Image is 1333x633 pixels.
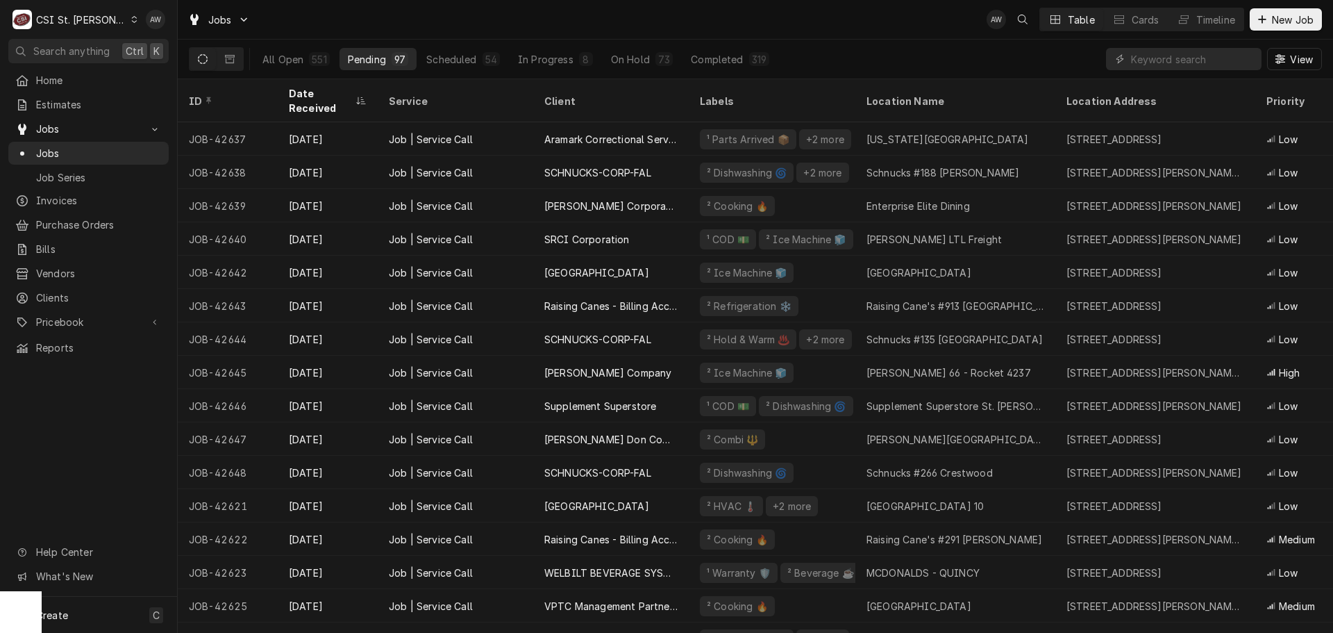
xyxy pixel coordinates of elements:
[146,10,165,29] div: AW
[389,566,473,580] div: Job | Service Call
[389,165,473,180] div: Job | Service Call
[544,399,656,413] div: Supplement Superstore
[866,199,970,213] div: Enterprise Elite Dining
[866,432,1044,447] div: [PERSON_NAME][GEOGRAPHIC_DATA]
[178,523,278,556] div: JOB-42622
[1066,466,1242,480] div: [STREET_ADDRESS][PERSON_NAME]
[178,122,278,156] div: JOB-42637
[866,299,1044,313] div: Raising Cane's #913 [GEOGRAPHIC_DATA]
[582,52,590,67] div: 8
[389,132,473,147] div: Job | Service Call
[178,556,278,589] div: JOB-42623
[278,356,378,389] div: [DATE]
[278,523,378,556] div: [DATE]
[544,566,678,580] div: WELBILT BEVERAGE SYSTEMS
[1068,13,1095,27] div: Table
[8,213,169,236] a: Purchase Orders
[705,199,769,213] div: ² Cooking 🔥
[1066,299,1162,313] div: [STREET_ADDRESS]
[389,399,473,413] div: Job | Service Call
[394,52,405,67] div: 97
[389,199,473,213] div: Job | Service Call
[8,93,169,116] a: Estimates
[178,389,278,422] div: JOB-42646
[389,466,473,480] div: Job | Service Call
[8,286,169,309] a: Clients
[8,117,169,140] a: Go to Jobs
[178,489,278,523] div: JOB-42621
[1279,432,1298,447] span: Low
[8,336,169,359] a: Reports
[544,232,630,247] div: SRCI Corporation
[278,289,378,322] div: [DATE]
[1279,199,1298,213] span: Low
[866,265,971,280] div: [GEOGRAPHIC_DATA]
[1066,94,1241,108] div: Location Address
[1250,8,1322,31] button: New Job
[178,156,278,189] div: JOB-42638
[1066,199,1242,213] div: [STREET_ADDRESS][PERSON_NAME]
[426,52,476,67] div: Scheduled
[691,52,743,67] div: Completed
[1066,399,1242,413] div: [STREET_ADDRESS][PERSON_NAME]
[866,599,971,614] div: [GEOGRAPHIC_DATA]
[8,69,169,92] a: Home
[1131,48,1255,70] input: Keyword search
[544,165,651,180] div: SCHNUCKS-CORP-FAL
[1132,13,1159,27] div: Cards
[705,432,760,447] div: ² Combi 🔱
[278,256,378,289] div: [DATE]
[278,556,378,589] div: [DATE]
[36,13,126,27] div: CSI St. [PERSON_NAME]
[208,13,232,27] span: Jobs
[544,132,678,147] div: Aramark Correctional Services
[705,165,788,180] div: ² Dishwashing 🌀
[1066,232,1242,247] div: [STREET_ADDRESS][PERSON_NAME]
[36,315,141,329] span: Pricebook
[178,222,278,256] div: JOB-42640
[705,499,757,513] div: ² HVAC 🌡️
[1066,599,1244,614] div: [STREET_ADDRESS][PERSON_NAME][US_STATE]
[278,422,378,456] div: [DATE]
[1066,499,1162,513] div: [STREET_ADDRESS]
[544,94,675,108] div: Client
[544,432,678,447] div: [PERSON_NAME] Don Company
[36,193,162,208] span: Invoices
[278,489,378,523] div: [DATE]
[866,94,1041,108] div: Location Name
[1012,8,1034,31] button: Open search
[36,545,160,559] span: Help Center
[389,94,519,108] div: Service
[389,499,473,513] div: Job | Service Call
[389,299,473,313] div: Job | Service Call
[278,222,378,256] div: [DATE]
[764,232,847,247] div: ² Ice Machine 🧊
[544,532,678,547] div: Raising Canes - Billing Account
[1066,532,1244,547] div: [STREET_ADDRESS][PERSON_NAME][PERSON_NAME]
[389,265,473,280] div: Job | Service Call
[544,299,678,313] div: Raising Canes - Billing Account
[36,340,162,355] span: Reports
[771,499,812,513] div: +2 more
[705,566,772,580] div: ¹ Warranty 🛡️
[278,156,378,189] div: [DATE]
[12,10,32,29] div: C
[178,589,278,623] div: JOB-42625
[1279,599,1315,614] span: Medium
[866,165,1019,180] div: Schnucks #188 [PERSON_NAME]
[866,399,1044,413] div: Supplement Superstore St. [PERSON_NAME]
[1279,332,1298,347] span: Low
[1066,132,1162,147] div: [STREET_ADDRESS]
[178,356,278,389] div: JOB-42645
[36,569,160,584] span: What's New
[8,39,169,63] button: Search anythingCtrlK
[36,609,68,621] span: Create
[178,322,278,356] div: JOB-42644
[866,132,1028,147] div: [US_STATE][GEOGRAPHIC_DATA]
[389,232,473,247] div: Job | Service Call
[752,52,766,67] div: 319
[389,599,473,614] div: Job | Service Call
[866,232,1002,247] div: [PERSON_NAME] LTL Freight
[8,541,169,564] a: Go to Help Center
[36,146,162,161] span: Jobs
